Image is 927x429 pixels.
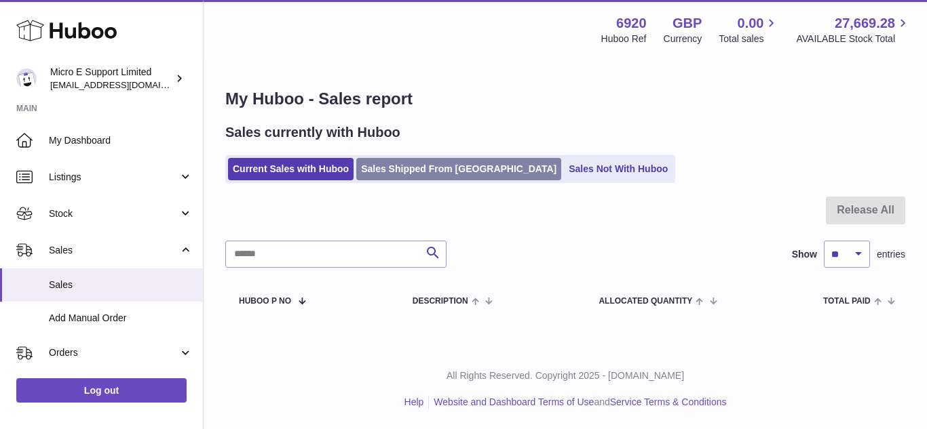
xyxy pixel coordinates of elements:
[601,33,647,45] div: Huboo Ref
[49,346,178,359] span: Orders
[49,244,178,257] span: Sales
[877,248,905,261] span: entries
[664,33,702,45] div: Currency
[239,297,291,306] span: Huboo P no
[599,297,692,306] span: ALLOCATED Quantity
[228,158,354,180] a: Current Sales with Huboo
[796,33,911,45] span: AVAILABLE Stock Total
[429,396,726,409] li: and
[564,158,673,180] a: Sales Not With Huboo
[738,14,764,33] span: 0.00
[50,79,200,90] span: [EMAIL_ADDRESS][DOMAIN_NAME]
[356,158,561,180] a: Sales Shipped From [GEOGRAPHIC_DATA]
[214,369,916,382] p: All Rights Reserved. Copyright 2025 - [DOMAIN_NAME]
[796,14,911,45] a: 27,669.28 AVAILABLE Stock Total
[413,297,468,306] span: Description
[673,14,702,33] strong: GBP
[49,312,193,325] span: Add Manual Order
[225,88,905,110] h1: My Huboo - Sales report
[792,248,817,261] label: Show
[835,14,895,33] span: 27,669.28
[49,207,178,220] span: Stock
[16,378,187,403] a: Log out
[16,68,37,89] img: contact@micropcsupport.com
[49,171,178,184] span: Listings
[50,66,172,91] div: Micro E Support Limited
[49,134,193,147] span: My Dashboard
[610,396,727,407] a: Service Terms & Conditions
[404,396,424,407] a: Help
[225,123,400,142] h2: Sales currently with Huboo
[616,14,647,33] strong: 6920
[719,33,779,45] span: Total sales
[49,279,193,291] span: Sales
[823,297,871,306] span: Total paid
[434,396,594,407] a: Website and Dashboard Terms of Use
[719,14,779,45] a: 0.00 Total sales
